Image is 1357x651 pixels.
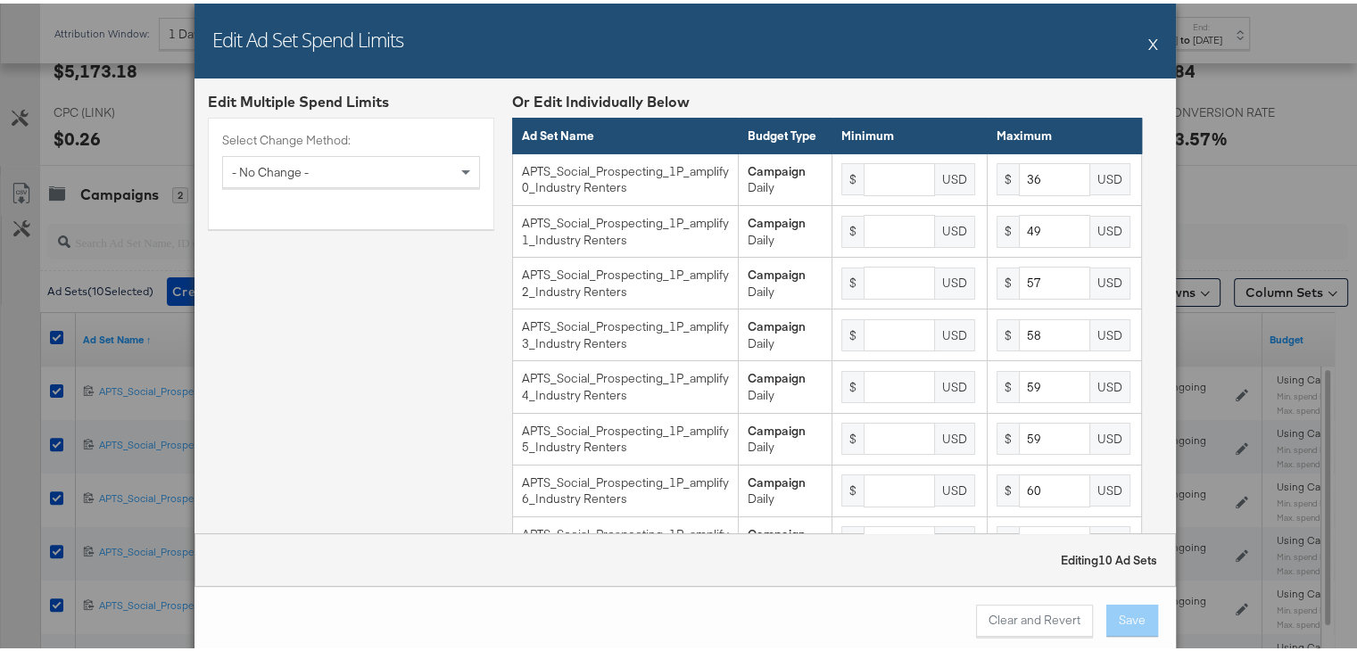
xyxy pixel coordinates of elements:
div: Edit Multiple Spend Limits [208,88,494,109]
div: $ [841,316,864,348]
div: APTS_Social_Prospecting_1P_amplify 5_Industry Renters [522,419,729,452]
div: $ [841,160,864,192]
div: $ [841,523,864,555]
div: Or Edit Individually Below [512,88,1142,109]
div: USD [1090,212,1130,244]
th: Maximum [987,115,1142,151]
td: Daily [739,150,832,202]
div: $ [841,212,864,244]
div: $ [841,367,864,400]
div: USD [1090,264,1130,296]
div: USD [1090,471,1130,503]
div: APTS_Social_Prospecting_1P_amplify 7_Industry Renters [522,523,729,556]
div: USD [935,212,975,244]
div: $ [997,316,1019,348]
div: USD [935,471,975,503]
td: Daily [739,254,832,306]
td: Daily [739,461,832,513]
div: $ [997,523,1019,555]
div: APTS_Social_Prospecting_1P_amplify 6_Industry Renters [522,471,729,504]
h2: Edit Ad Set Spend Limits [212,22,403,49]
div: USD [935,316,975,348]
div: USD [935,264,975,296]
div: USD [1090,523,1130,555]
td: Daily [739,306,832,358]
div: $ [997,367,1019,400]
strong: Campaign [748,419,806,435]
button: X [1148,22,1158,58]
div: APTS_Social_Prospecting_1P_amplify 3_Industry Renters [522,315,729,348]
div: USD [1090,419,1130,451]
td: Daily [739,358,832,409]
span: 10 Ad Sets [1098,548,1157,564]
div: APTS_Social_Prospecting_1P_amplify 4_Industry Renters [522,367,729,400]
strong: Campaign [748,160,806,176]
th: Ad Set Name [513,115,739,151]
div: $ [841,264,864,296]
th: Minimum [832,115,988,151]
td: Daily [739,202,832,254]
span: - No Change - [232,161,309,177]
div: $ [841,419,864,451]
strong: Editing [1061,548,1157,564]
div: $ [997,160,1019,192]
div: APTS_Social_Prospecting_1P_amplify 2_Industry Renters [522,263,729,296]
td: Daily [739,513,832,564]
div: $ [997,419,1019,451]
td: Daily [739,409,832,461]
strong: Campaign [748,263,806,279]
strong: Campaign [748,523,806,539]
div: USD [1090,367,1130,400]
strong: Campaign [748,315,806,331]
div: $ [997,471,1019,503]
div: APTS_Social_Prospecting_1P_amplify 0_Industry Renters [522,160,729,193]
div: USD [935,160,975,192]
strong: Campaign [748,367,806,383]
strong: Campaign [748,471,806,487]
button: Clear and Revert [976,601,1093,633]
div: USD [935,367,975,400]
strong: Campaign [748,211,806,227]
div: $ [997,212,1019,244]
th: Budget Type [739,115,832,151]
div: USD [935,523,975,555]
div: USD [1090,316,1130,348]
div: USD [1090,160,1130,192]
div: $ [997,264,1019,296]
div: USD [935,419,975,451]
div: APTS_Social_Prospecting_1P_amplify 1_Industry Renters [522,211,729,244]
div: $ [841,471,864,503]
label: Select Change Method: [222,128,480,145]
